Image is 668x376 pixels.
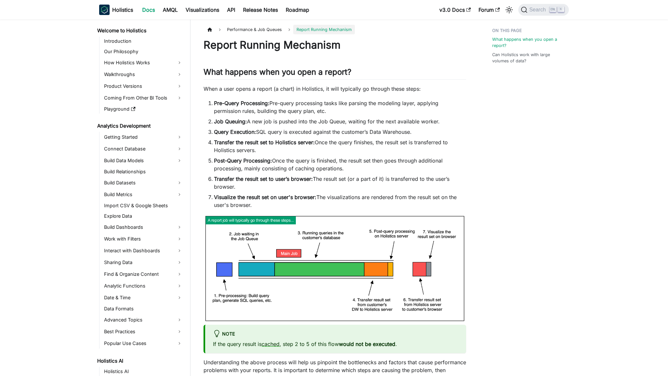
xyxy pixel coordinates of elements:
a: Analytics Development [95,121,185,131]
a: Sharing Data [102,257,185,268]
span: Performance & Job Queues [224,25,285,34]
strong: Visualize the result set on user's browser: [214,194,316,200]
p: If the query result is , step 2 to 5 of this flow . [213,340,458,348]
li: Once the query finishes, the result set is transferred to Holistics servers. [214,138,466,154]
a: Date & Time [102,292,185,303]
strong: Post-Query Processing: [214,157,272,164]
a: Advanced Topics [102,315,185,325]
a: What happens when you open a report? [492,36,565,49]
kbd: K [558,7,564,12]
a: Roadmap [282,5,313,15]
strong: Transfer the result set to Holistics server: [214,139,315,146]
li: The visualizations are rendered from the result set on the user's browser. [214,193,466,209]
a: Holistics AI [102,367,185,376]
a: Analytic Functions [102,281,185,291]
nav: Breadcrumbs [204,25,466,34]
a: Interact with Dashboards [102,245,185,256]
a: Release Notes [239,5,282,15]
button: Search (Ctrl+K) [518,4,569,16]
a: Work with Filters [102,234,185,244]
p: When a user opens a report (a chart) in Holistics, it will typically go through these steps: [204,85,466,93]
a: How Holistics Works [102,57,185,68]
a: Best Practices [102,326,185,337]
a: HolisticsHolistics [99,5,133,15]
a: Holistics AI [95,356,185,366]
a: Build Metrics [102,189,185,200]
strong: would not be executed [339,341,395,347]
strong: Transfer the result set to user’s browser: [214,176,313,182]
strong: Pre-Query Processing: [214,100,269,106]
a: Visualizations [182,5,223,15]
a: Forum [475,5,504,15]
h2: What happens when you open a report? [204,67,466,80]
span: Search [527,7,550,13]
a: Connect Database [102,144,185,154]
a: AMQL [159,5,182,15]
li: Once the query is finished, the result set then goes through additional processing, mainly consis... [214,157,466,172]
li: SQL query is executed against the customer’s Data Warehouse. [214,128,466,136]
li: The result set (or a part of it) is transferred to the user’s browser. [214,175,466,191]
span: Report Running Mechanism [293,25,355,34]
a: Docs [138,5,159,15]
a: Coming From Other BI Tools [102,93,185,103]
nav: Docs sidebar [93,20,190,376]
a: Playground [102,104,185,114]
a: Build Relationships [102,167,185,176]
button: Switch between dark and light mode (currently light mode) [504,5,514,15]
a: cached [262,341,280,347]
a: Introduction [102,37,185,46]
strong: Query Execution: [214,129,256,135]
div: Note [213,330,458,338]
li: Pre-query processing tasks like parsing the modeling layer, applying permission rules, building t... [214,99,466,115]
li: A new job is pushed into the Job Queue, waiting for the next available worker. [214,117,466,125]
img: Holistics [99,5,110,15]
a: Popular Use Cases [102,338,185,349]
a: Find & Organize Content [102,269,185,279]
a: Data Formats [102,304,185,313]
a: Product Versions [102,81,185,91]
b: Holistics [112,6,133,14]
a: Explore Data [102,211,185,221]
a: Welcome to Holistics [95,26,185,35]
a: Build Data Models [102,155,185,166]
a: Build Dashboards [102,222,185,232]
a: Can Holistics work with large volumes of data? [492,52,565,64]
a: Walkthroughs [102,69,185,80]
a: Home page [204,25,216,34]
strong: Job Queuing: [214,118,247,125]
a: Build Datasets [102,178,185,188]
a: Getting Started [102,132,185,142]
h1: Report Running Mechanism [204,39,466,52]
a: Import CSV & Google Sheets [102,201,185,210]
a: v3.0 Docs [435,5,475,15]
a: API [223,5,239,15]
a: Our Philosophy [102,47,185,56]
